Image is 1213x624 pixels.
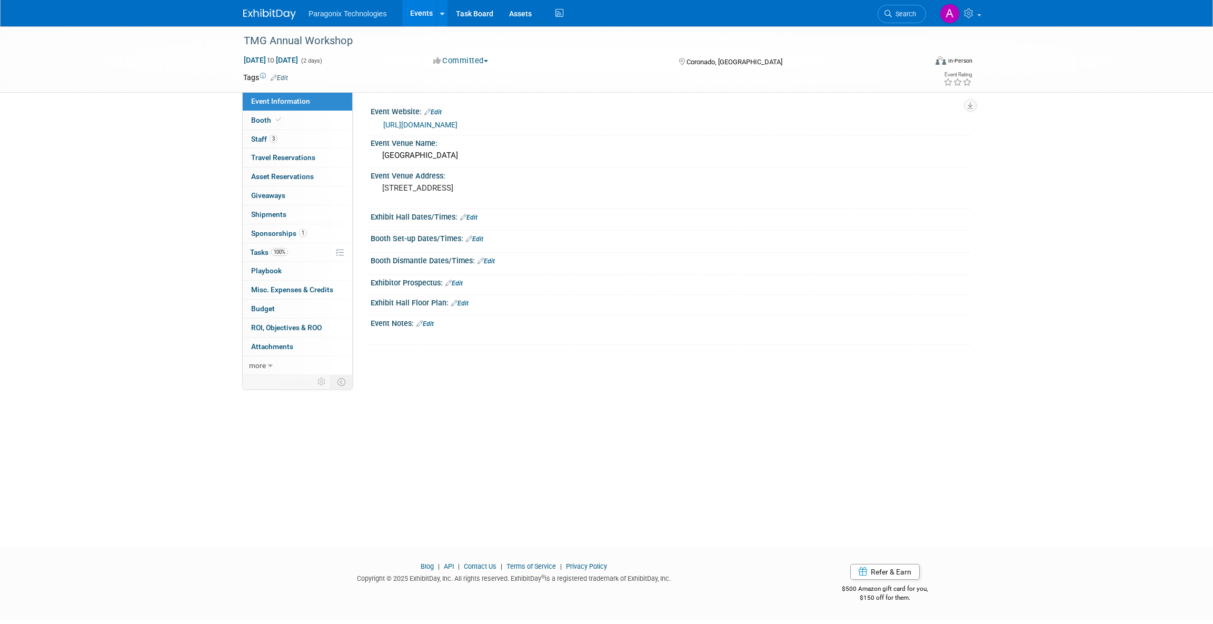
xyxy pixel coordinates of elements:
a: Event Information [243,92,352,111]
img: Adam Lafreniere [940,4,960,24]
img: ExhibitDay [243,9,296,19]
div: $500 Amazon gift card for you, [800,578,970,602]
span: more [249,361,266,370]
a: Misc. Expenses & Credits [243,281,352,299]
div: Copyright © 2025 ExhibitDay, Inc. All rights reserved. ExhibitDay is a registered trademark of Ex... [243,571,784,583]
span: Booth [251,116,283,124]
span: Search [892,10,916,18]
a: Playbook [243,262,352,280]
div: TMG Annual Workshop [240,32,910,51]
a: Staff3 [243,130,352,148]
span: Tasks [250,248,288,256]
a: Shipments [243,205,352,224]
i: Booth reservation complete [276,117,281,123]
span: ROI, Objectives & ROO [251,323,322,332]
a: Edit [424,108,442,116]
span: Budget [251,304,275,313]
span: Playbook [251,266,282,275]
div: Event Rating [943,72,972,77]
div: Event Format [864,55,972,71]
span: Giveaways [251,191,285,200]
a: Giveaways [243,186,352,205]
a: Refer & Earn [850,564,920,580]
a: Asset Reservations [243,167,352,186]
span: Attachments [251,342,293,351]
span: Misc. Expenses & Credits [251,285,333,294]
div: [GEOGRAPHIC_DATA] [379,147,962,164]
a: Edit [445,280,463,287]
a: Blog [421,562,434,570]
span: Staff [251,135,277,143]
a: Edit [271,74,288,82]
a: Edit [460,214,478,221]
span: Shipments [251,210,286,219]
div: Event Venue Name: [371,135,970,148]
img: Format-Inperson.png [936,56,946,65]
div: In-Person [948,57,972,65]
a: more [243,356,352,375]
a: ROI, Objectives & ROO [243,319,352,337]
div: Event Website: [371,104,970,117]
a: Travel Reservations [243,148,352,167]
td: Tags [243,72,288,83]
a: Terms of Service [506,562,556,570]
div: Exhibitor Prospectus: [371,275,970,289]
span: Travel Reservations [251,153,315,162]
span: Paragonix Technologies [309,9,386,18]
div: Exhibit Hall Dates/Times: [371,209,970,223]
pre: [STREET_ADDRESS] [382,183,609,193]
span: | [435,562,442,570]
a: Edit [416,320,434,328]
a: Sponsorships1 [243,224,352,243]
span: | [498,562,505,570]
a: Booth [243,111,352,130]
sup: ® [541,574,545,580]
span: Event Information [251,97,310,105]
span: | [558,562,564,570]
a: Contact Us [464,562,496,570]
td: Toggle Event Tabs [331,375,353,389]
a: Privacy Policy [566,562,607,570]
div: Event Notes: [371,315,970,329]
span: 3 [270,135,277,143]
div: Booth Dismantle Dates/Times: [371,253,970,266]
div: Exhibit Hall Floor Plan: [371,295,970,309]
a: API [444,562,454,570]
span: | [455,562,462,570]
span: (2 days) [300,57,322,64]
span: Sponsorships [251,229,307,237]
button: Committed [430,55,492,66]
span: to [266,56,276,64]
a: [URL][DOMAIN_NAME] [383,121,458,129]
a: Edit [466,235,483,243]
a: Budget [243,300,352,318]
span: Coronado, [GEOGRAPHIC_DATA] [687,58,782,66]
a: Edit [478,257,495,265]
a: Tasks100% [243,243,352,262]
span: [DATE] [DATE] [243,55,299,65]
span: 100% [271,248,288,256]
div: Event Venue Address: [371,168,970,181]
div: $150 off for them. [800,593,970,602]
a: Attachments [243,338,352,356]
div: Booth Set-up Dates/Times: [371,231,970,244]
td: Personalize Event Tab Strip [313,375,331,389]
span: Asset Reservations [251,172,314,181]
span: 1 [299,229,307,237]
a: Search [878,5,926,23]
a: Edit [451,300,469,307]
